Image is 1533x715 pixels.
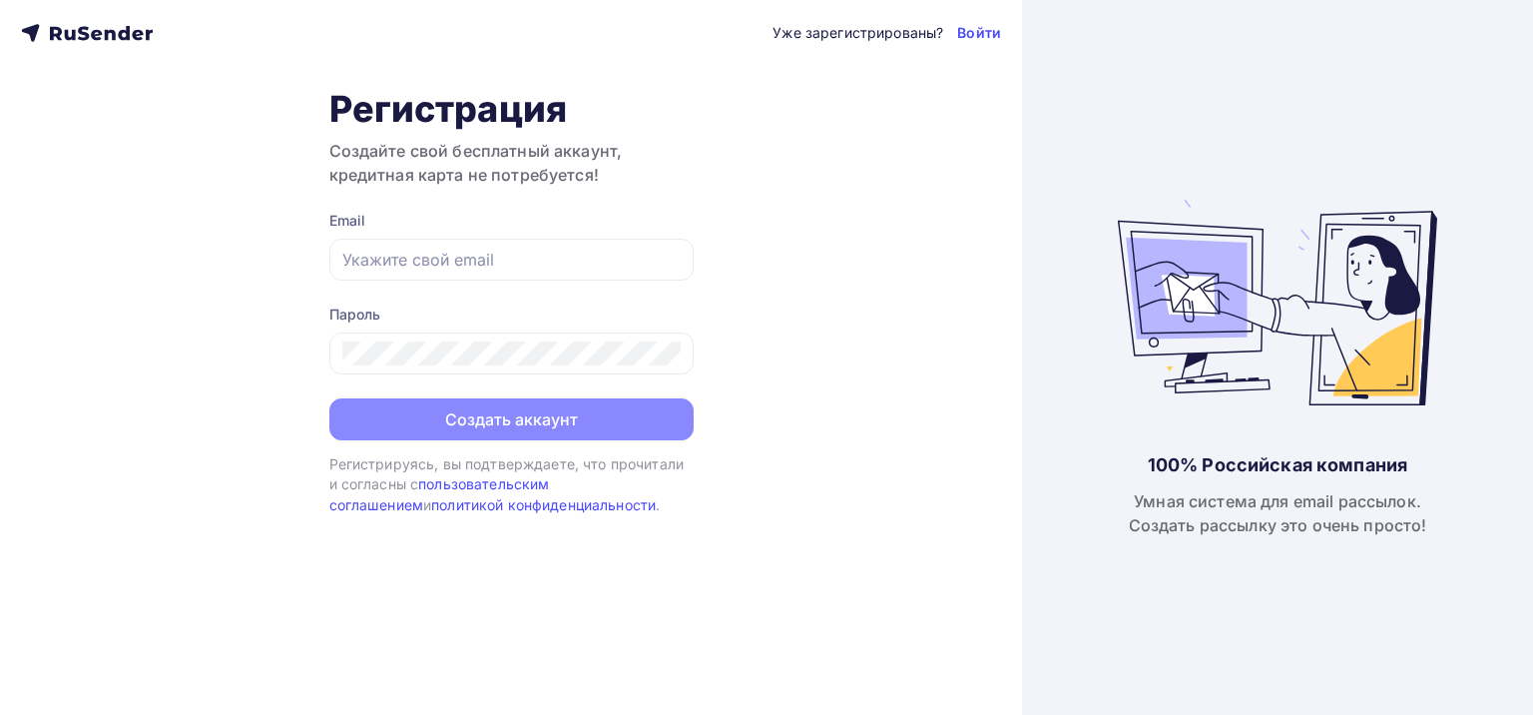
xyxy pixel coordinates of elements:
[1129,489,1427,537] div: Умная система для email рассылок. Создать рассылку это очень просто!
[431,496,656,513] a: политикой конфиденциальности
[957,23,1001,43] a: Войти
[1148,453,1407,477] div: 100% Российская компания
[329,454,694,515] div: Регистрируясь, вы подтверждаете, что прочитали и согласны с и .
[329,211,694,231] div: Email
[329,139,694,187] h3: Создайте свой бесплатный аккаунт, кредитная карта не потребуется!
[329,398,694,440] button: Создать аккаунт
[342,248,681,272] input: Укажите свой email
[329,475,550,512] a: пользовательским соглашением
[329,87,694,131] h1: Регистрация
[772,23,943,43] div: Уже зарегистрированы?
[329,305,694,325] div: Пароль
